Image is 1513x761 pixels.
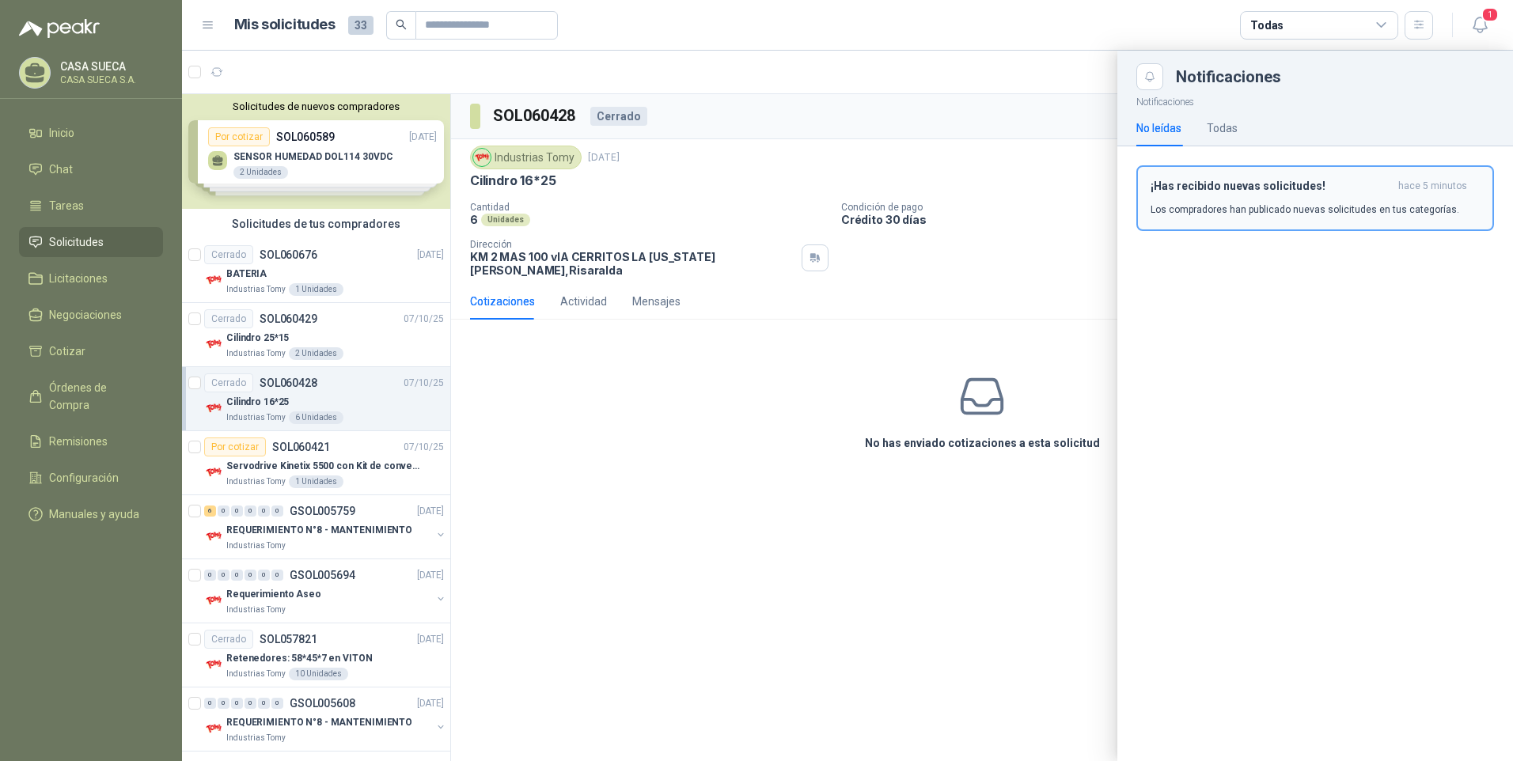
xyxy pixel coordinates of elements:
span: Cotizar [49,343,85,360]
p: Los compradores han publicado nuevas solicitudes en tus categorías. [1151,203,1459,217]
div: No leídas [1136,119,1181,137]
span: Solicitudes [49,233,104,251]
h3: ¡Has recibido nuevas solicitudes! [1151,180,1392,193]
span: 33 [348,16,374,35]
div: Notificaciones [1176,69,1494,85]
a: Órdenes de Compra [19,373,163,420]
a: Inicio [19,118,163,148]
div: Todas [1250,17,1284,34]
div: Todas [1207,119,1238,137]
button: ¡Has recibido nuevas solicitudes!hace 5 minutos Los compradores han publicado nuevas solicitudes ... [1136,165,1494,231]
span: Configuración [49,469,119,487]
p: CASA SUECA [60,61,159,72]
span: Tareas [49,197,84,214]
a: Remisiones [19,426,163,456]
p: Notificaciones [1117,90,1513,110]
span: hace 5 minutos [1398,180,1467,193]
a: Tareas [19,191,163,221]
span: 1 [1481,7,1499,22]
span: Chat [49,161,73,178]
a: Configuración [19,463,163,493]
span: Órdenes de Compra [49,379,148,414]
h1: Mis solicitudes [234,13,336,36]
span: Remisiones [49,433,108,450]
a: Chat [19,154,163,184]
a: Negociaciones [19,300,163,330]
a: Cotizar [19,336,163,366]
a: Manuales y ayuda [19,499,163,529]
button: Close [1136,63,1163,90]
span: Licitaciones [49,270,108,287]
p: CASA SUECA S.A. [60,75,159,85]
span: search [396,19,407,30]
a: Licitaciones [19,263,163,293]
span: Negociaciones [49,306,122,324]
button: 1 [1466,11,1494,40]
span: Inicio [49,124,74,142]
a: Solicitudes [19,227,163,257]
span: Manuales y ayuda [49,505,139,523]
img: Logo peakr [19,19,100,38]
